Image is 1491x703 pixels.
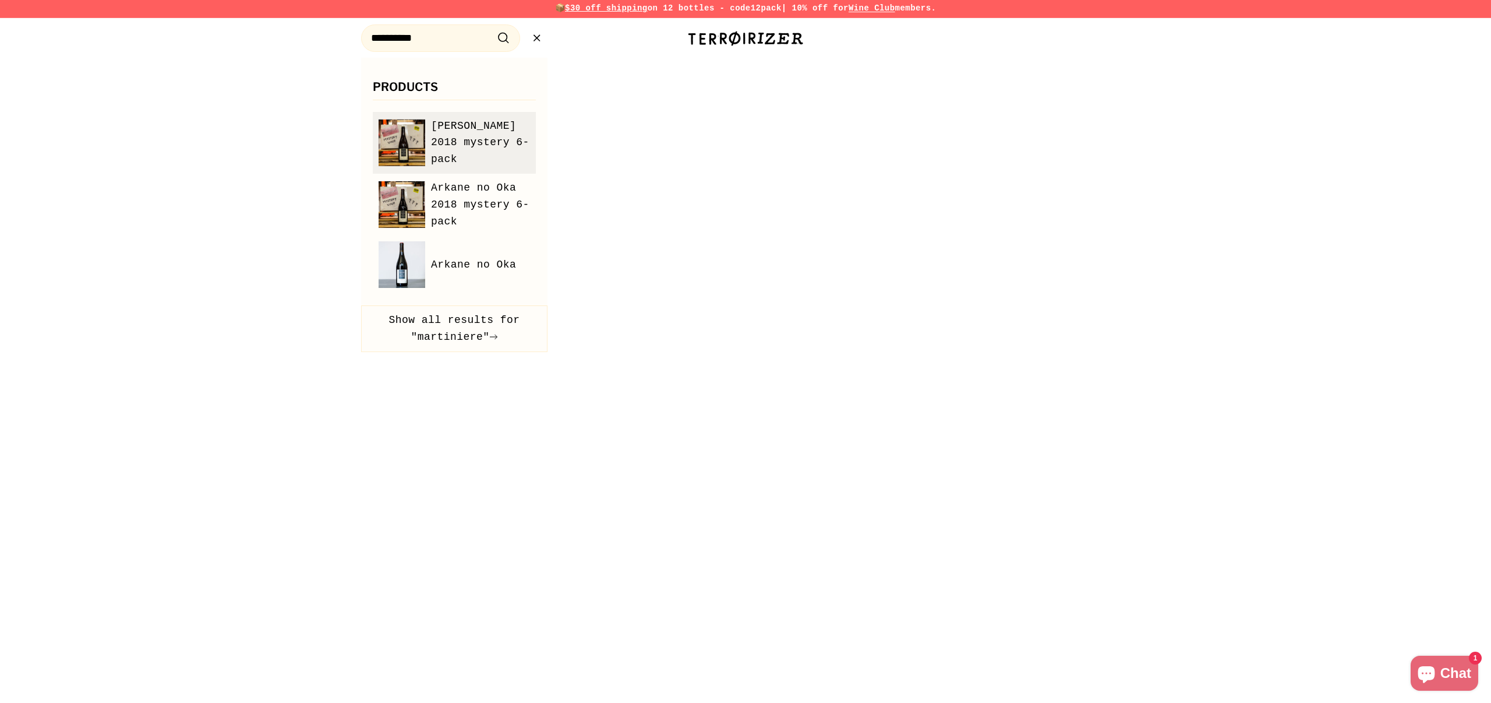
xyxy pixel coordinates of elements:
p: 📦 on 12 bottles - code | 10% off for members. [332,2,1159,15]
img: Shi Ro 2018 mystery 6-pack [379,119,425,166]
span: Arkane no Oka 2018 mystery 6-pack [431,180,530,230]
a: Shi Ro 2018 mystery 6-pack [PERSON_NAME] 2018 mystery 6-pack [379,118,530,168]
span: [PERSON_NAME] 2018 mystery 6-pack [431,118,530,168]
a: Arkane no Oka Arkane no Oka [379,241,530,288]
span: $30 off shipping [565,3,648,13]
a: Wine Club [849,3,895,13]
strong: 12pack [751,3,782,13]
a: Arkane no Oka 2018 mystery 6-pack Arkane no Oka 2018 mystery 6-pack [379,180,530,230]
h3: Products [373,81,536,100]
inbox-online-store-chat: Shopify online store chat [1407,656,1482,694]
img: Arkane no Oka 2018 mystery 6-pack [379,181,425,228]
span: Arkane no Oka [431,256,516,273]
img: Arkane no Oka [379,241,425,288]
button: Show all results for "martiniere" [361,305,547,352]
